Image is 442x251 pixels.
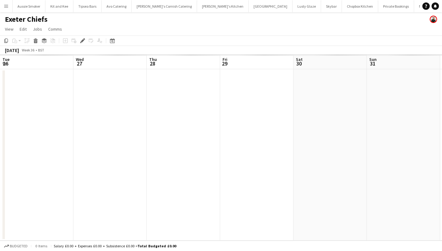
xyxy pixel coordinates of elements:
span: 29 [222,60,227,67]
app-user-avatar: Rachael Spring [430,16,437,23]
span: 27 [75,60,84,67]
button: Chopbox Kitchen [342,0,378,12]
button: Private Bookings [378,0,414,12]
a: Edit [17,25,29,33]
span: Sun [369,57,377,62]
a: View [2,25,16,33]
span: Wed [76,57,84,62]
div: [DATE] [5,47,19,53]
button: Skybar [321,0,342,12]
span: 28 [148,60,157,67]
span: Comms [48,26,62,32]
a: Jobs [30,25,45,33]
span: Jobs [33,26,42,32]
button: [GEOGRAPHIC_DATA] [249,0,293,12]
button: [PERSON_NAME]'s Kitchen [197,0,249,12]
span: Thu [149,57,157,62]
span: Fri [223,57,227,62]
div: Salary £0.00 + Expenses £0.00 + Subsistence £0.00 = [54,244,176,248]
button: Tipsea Bars [73,0,102,12]
span: Tue [2,57,10,62]
button: Avo Catering [102,0,132,12]
button: Aussie Smoker [13,0,45,12]
button: Budgeted [3,243,29,249]
span: Sat [296,57,303,62]
span: Budgeted [10,244,28,248]
span: Week 36 [20,48,36,52]
button: [PERSON_NAME]'s Cornish Catering [132,0,197,12]
span: Edit [20,26,27,32]
h1: Exeter Chiefs [5,15,48,24]
span: View [5,26,14,32]
button: Kit and Kee [45,0,73,12]
span: 30 [295,60,303,67]
span: 0 items [34,244,48,248]
span: 26 [2,60,10,67]
a: Comms [46,25,64,33]
span: Total Budgeted £0.00 [138,244,176,248]
button: Lusty Glaze [293,0,321,12]
div: BST [38,48,44,52]
span: 31 [368,60,377,67]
